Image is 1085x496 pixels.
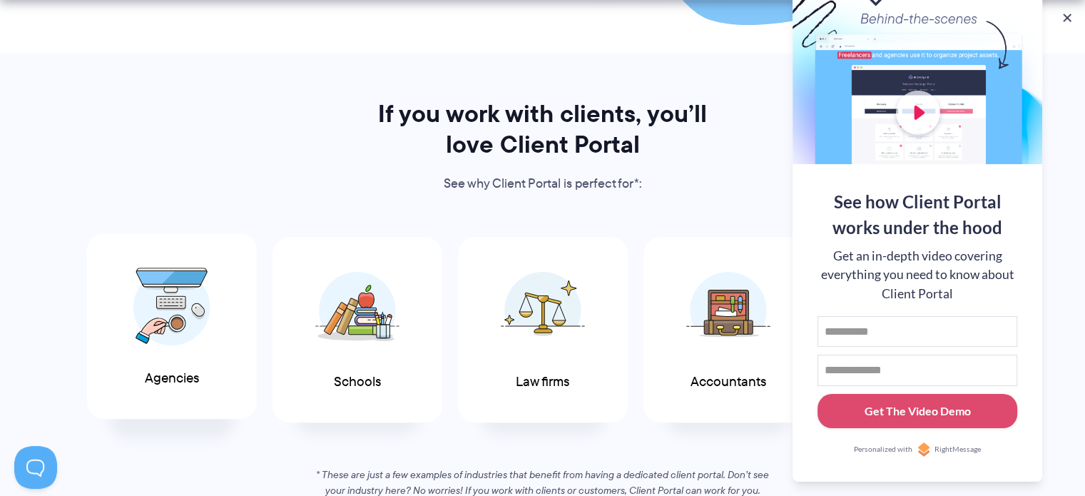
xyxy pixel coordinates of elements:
[334,375,381,390] span: Schools
[934,444,981,455] span: RightMessage
[516,375,569,390] span: Law firms
[359,173,727,195] p: See why Client Portal is perfect for*:
[87,233,257,420] a: Agencies
[272,237,442,423] a: Schools
[691,375,766,390] span: Accountants
[817,189,1017,241] div: See how Client Portal works under the hood
[359,98,727,160] h2: If you work with clients, you’ll love Client Portal
[817,247,1017,303] div: Get an in-depth video covering everything you need to know about Client Portal
[865,403,971,420] div: Get The Video Demo
[14,446,57,489] iframe: Toggle Customer Support
[817,442,1017,457] a: Personalized withRightMessage
[145,371,199,386] span: Agencies
[458,237,628,423] a: Law firms
[854,444,912,455] span: Personalized with
[817,394,1017,429] button: Get The Video Demo
[917,442,931,457] img: Personalized with RightMessage
[643,237,813,423] a: Accountants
